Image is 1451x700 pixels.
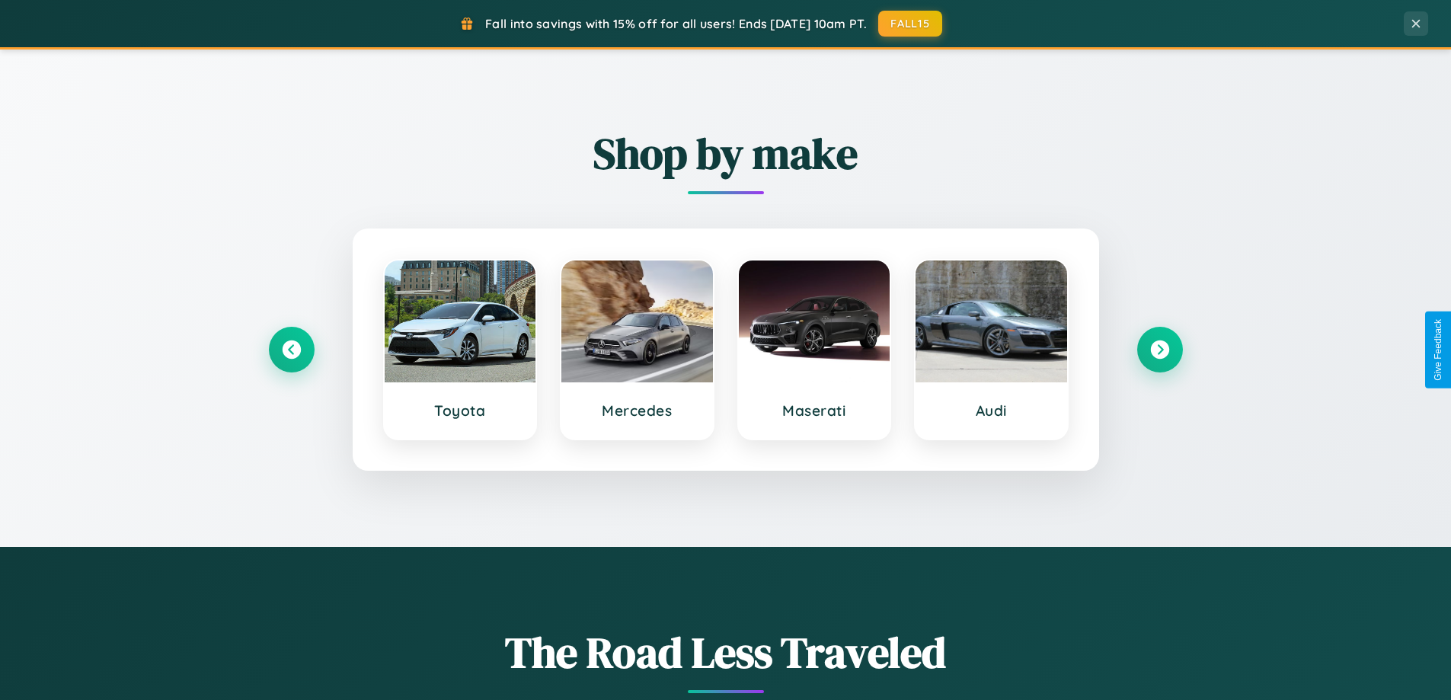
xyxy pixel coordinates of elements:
[269,124,1183,183] h2: Shop by make
[754,401,875,420] h3: Maserati
[1433,319,1443,381] div: Give Feedback
[878,11,942,37] button: FALL15
[485,16,867,31] span: Fall into savings with 15% off for all users! Ends [DATE] 10am PT.
[577,401,698,420] h3: Mercedes
[400,401,521,420] h3: Toyota
[269,623,1183,682] h1: The Road Less Traveled
[931,401,1052,420] h3: Audi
